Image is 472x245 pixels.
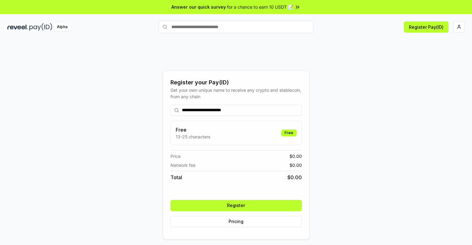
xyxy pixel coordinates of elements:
[29,23,52,31] img: pay_id
[290,153,302,159] span: $ 0.00
[170,153,181,159] span: Price
[171,4,226,10] span: Answer our quick survey
[7,23,28,31] img: reveel_dark
[170,162,195,168] span: Network fee
[170,200,302,211] button: Register
[176,126,210,133] h3: Free
[170,87,302,100] div: Get your own unique name to receive any crypto and stablecoin, from any chain
[287,174,302,181] span: $ 0.00
[281,129,297,136] div: Free
[176,133,210,140] p: 13-25 characters
[290,162,302,168] span: $ 0.00
[227,4,293,10] span: for a chance to earn 10 USDT 📝
[170,174,182,181] span: Total
[170,78,302,87] div: Register your Pay(ID)
[170,216,302,227] button: Pricing
[404,21,448,32] button: Register Pay(ID)
[54,23,71,31] div: Alpha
